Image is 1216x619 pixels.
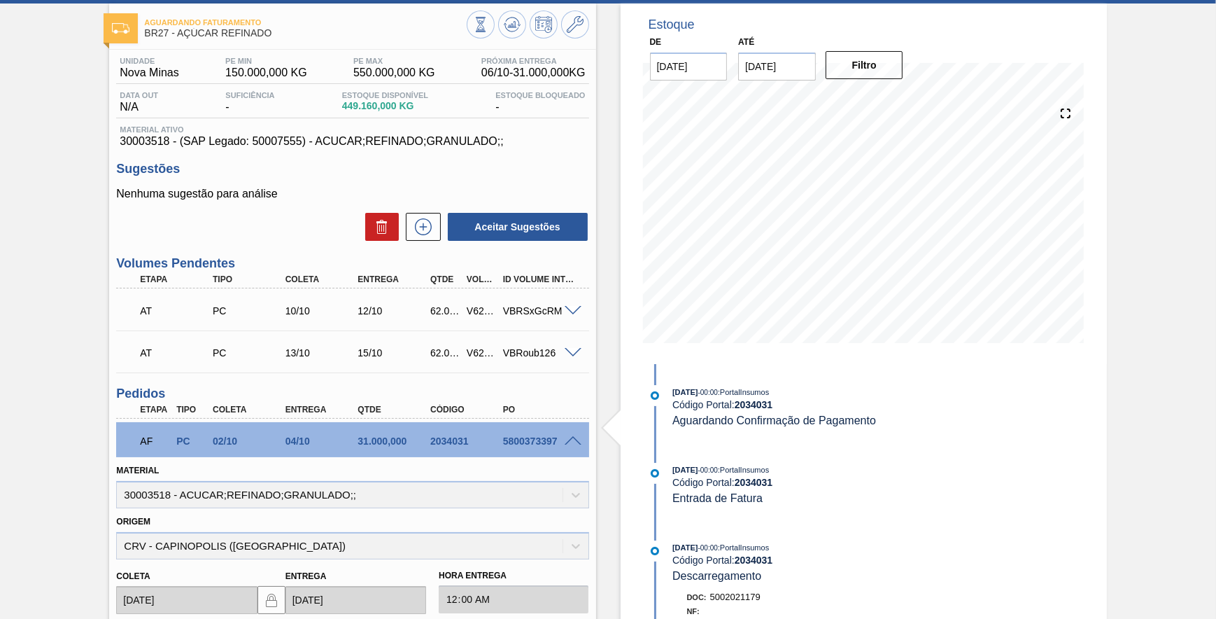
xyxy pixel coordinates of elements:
[282,305,362,317] div: 10/10/2025
[120,135,585,148] span: 30003518 - (SAP Legado: 50007555) - ACUCAR;REFINADO;GRANULADO;;
[136,426,174,457] div: Aguardando Faturamento
[492,91,588,113] div: -
[463,347,500,359] div: V628073
[120,67,178,79] span: Nova Minas
[718,466,769,474] span: : PortalInsumos
[698,466,718,474] span: - 00:00
[257,586,285,614] button: locked
[738,37,754,47] label: Até
[441,211,589,242] div: Aceitar Sugestões
[222,91,278,113] div: -
[136,405,174,415] div: Etapa
[500,305,580,317] div: VBRSxGcRM
[354,347,434,359] div: 15/10/2025
[427,274,464,284] div: Qtde
[225,67,307,79] span: 150.000,000 KG
[173,436,210,447] div: Pedido de Compra
[120,91,158,99] span: Data out
[698,389,718,396] span: - 00:00
[209,305,290,317] div: Pedido de Compra
[651,391,659,400] img: atual
[672,415,876,426] span: Aguardando Confirmação de Pagamento
[354,305,434,317] div: 12/10/2025
[225,57,307,65] span: PE MIN
[698,544,718,552] span: - 00:00
[738,53,816,81] input: dd/mm/yyyy
[120,57,178,65] span: Unidade
[672,477,1005,488] div: Código Portal:
[672,555,1005,566] div: Código Portal:
[136,274,217,284] div: Etapa
[358,213,399,241] div: Excluir Sugestões
[530,11,558,39] button: Programar Estoque
[718,543,769,552] span: : PortalInsumos
[140,436,170,447] p: AF
[282,436,362,447] div: 04/10/2025
[140,347,213,359] p: AT
[116,162,588,176] h3: Sugestões
[481,57,586,65] span: Próxima Entrega
[826,51,903,79] button: Filtro
[354,405,434,415] div: Qtde
[353,57,435,65] span: PE MAX
[498,11,526,39] button: Atualizar Gráfico
[672,388,698,396] span: [DATE]
[116,91,162,113] div: N/A
[116,256,588,271] h3: Volumes Pendentes
[672,570,761,582] span: Descarregamento
[651,469,659,478] img: atual
[209,405,290,415] div: Coleta
[116,188,588,200] p: Nenhuma sugestão para análise
[282,405,362,415] div: Entrega
[650,37,662,47] label: De
[687,593,707,601] span: Doc:
[735,555,773,566] strong: 2034031
[282,347,362,359] div: 13/10/2025
[354,436,434,447] div: 31.000,000
[467,11,495,39] button: Visão Geral dos Estoques
[710,592,761,602] span: 5002021179
[342,101,428,111] span: 449.160,000 KG
[209,274,290,284] div: Tipo
[263,592,280,608] img: locked
[427,347,464,359] div: 62.000,000
[140,305,213,317] p: AT
[735,399,773,410] strong: 2034031
[495,91,585,99] span: Estoque Bloqueado
[500,405,580,415] div: PO
[209,436,290,447] div: 02/10/2025
[342,91,428,99] span: Estoque Disponível
[427,305,464,317] div: 62.000,000
[500,274,580,284] div: Id Volume Interno
[463,274,500,284] div: Volume Portal
[116,387,588,401] h3: Pedidos
[116,586,257,614] input: dd/mm/yyyy
[354,274,434,284] div: Entrega
[209,347,290,359] div: Pedido de Compra
[144,28,466,39] span: BR27 - AÇÚCAR REFINADO
[285,586,426,614] input: dd/mm/yyyy
[672,466,698,474] span: [DATE]
[116,466,159,475] label: Material
[120,125,585,134] span: Material ativo
[399,213,441,241] div: Nova sugestão
[136,338,217,368] div: Aguardando Informações de Transporte
[225,91,274,99] span: Suficiência
[500,436,580,447] div: 5800373397
[285,571,327,581] label: Entrega
[463,305,500,317] div: V628072
[481,67,586,79] span: 06/10 - 31.000,000 KG
[651,547,659,555] img: atual
[144,18,466,27] span: Aguardando Faturamento
[718,388,769,396] span: : PortalInsumos
[173,405,210,415] div: Tipo
[672,492,763,504] span: Entrada de Fatura
[353,67,435,79] span: 550.000,000 KG
[136,295,217,326] div: Aguardando Informações de Transporte
[116,517,150,527] label: Origem
[427,436,507,447] div: 2034031
[439,566,588,586] label: Hora Entrega
[650,53,728,81] input: dd/mm/yyyy
[687,607,700,615] span: NF:
[561,11,589,39] button: Ir ao Master Data / Geral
